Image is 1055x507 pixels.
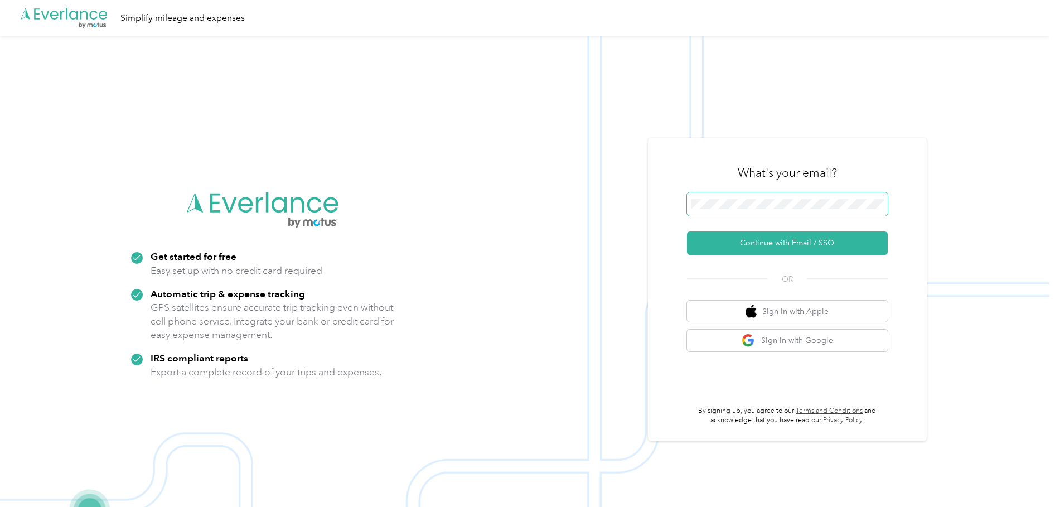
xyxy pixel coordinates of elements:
[687,231,888,255] button: Continue with Email / SSO
[742,334,756,347] img: google logo
[151,288,305,300] strong: Automatic trip & expense tracking
[120,11,245,25] div: Simplify mileage and expenses
[796,407,863,415] a: Terms and Conditions
[687,406,888,426] p: By signing up, you agree to our and acknowledge that you have read our .
[151,301,394,342] p: GPS satellites ensure accurate trip tracking even without cell phone service. Integrate your bank...
[746,305,757,318] img: apple logo
[151,264,322,278] p: Easy set up with no credit card required
[768,273,807,285] span: OR
[151,250,236,262] strong: Get started for free
[687,301,888,322] button: apple logoSign in with Apple
[151,365,381,379] p: Export a complete record of your trips and expenses.
[823,416,863,424] a: Privacy Policy
[993,445,1055,507] iframe: Everlance-gr Chat Button Frame
[738,165,837,181] h3: What's your email?
[151,352,248,364] strong: IRS compliant reports
[687,330,888,351] button: google logoSign in with Google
